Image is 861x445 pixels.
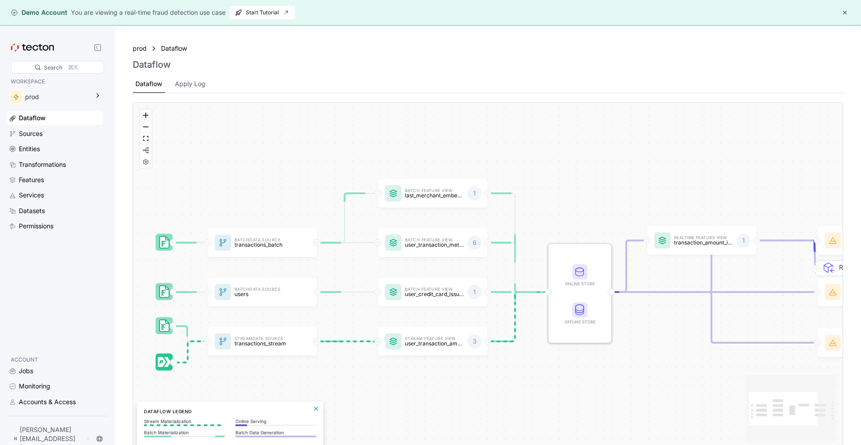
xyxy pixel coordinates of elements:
div: Search [44,63,62,72]
button: Close Legend Panel [311,403,322,414]
div: Transformations [19,160,66,170]
div: Search⌘K [11,61,104,74]
a: Entities [7,142,103,156]
p: Batch Data Generation [235,430,316,435]
h3: Dataflow [133,59,171,70]
a: Accounts & Access [7,395,103,409]
a: Monitoring [7,380,103,393]
g: Edge from dataSource:transactions_batch to featureView:last_merchant_embedding [313,193,376,243]
div: 1 [467,285,482,299]
a: Features [7,173,103,187]
div: Permissions [19,221,53,231]
p: Batch Data Source [235,238,293,242]
button: zoom out [140,121,152,133]
a: Explore the UI [400,136,461,153]
a: Permissions [7,219,103,233]
p: transaction_amount_is_higher_than_average [674,240,733,245]
a: Stream Feature Viewuser_transaction_amount_totals3 [378,327,487,356]
a: Dataflow [161,44,192,53]
div: Dataflow [19,113,46,123]
a: Close modal [558,21,574,37]
div: Demo Account [11,8,67,17]
div: Realtime Feature Viewtransaction_amount_is_higher_than_average1 [647,226,757,255]
g: Edge from dataSource:transactions_stream_stream_source to dataSource:transactions_stream [170,341,205,362]
p: We have pre-loaded the environment with data pipelines for a Real-Time Fraud Detection application. [309,98,552,118]
div: React Flow controls [140,109,152,168]
p: Batch Data Source [235,288,293,292]
p: transactions_batch [235,242,293,248]
div: Jobs [19,366,33,376]
a: prod [133,44,147,53]
a: Sources [7,127,103,140]
g: Edge from featureView:last_merchant_embedding to STORE [484,193,546,292]
g: Edge from STORE to featureService:fraud_detection_feature_service [608,292,815,343]
a: Batch Feature Viewlast_merchant_embedding1 [378,179,487,208]
div: 1 [736,233,751,248]
div: N [13,433,18,444]
div: Entities [19,144,40,154]
div: ⌘K [68,62,78,72]
a: StreamData Sourcetransactions_stream [208,327,317,356]
g: Edge from STORE to featureService:fraud_detection_feature_service:v2 [608,240,815,292]
div: Online Store [562,264,598,287]
button: fit view [140,133,152,144]
p: ACCOUNT [11,355,100,364]
a: Jobs [7,364,103,378]
a: Datasets [7,204,103,218]
p: Batch Feature View [405,288,464,292]
g: Edge from STORE to featureView:transaction_amount_is_higher_than_average [608,240,645,292]
a: BatchData Sourceusers [208,278,317,306]
p: last_merchant_embedding [405,192,464,198]
div: Services [19,190,44,200]
p: users [235,291,293,297]
p: Batch Feature View [405,238,464,242]
p: Online Serving [235,419,316,424]
g: Edge from featureView:user_transaction_metrics to STORE [484,243,546,292]
div: current step [285,18,576,21]
p: Stream Data Source [235,337,293,341]
a: Batch Feature Viewuser_credit_card_issuer1 [378,278,487,306]
g: Edge from dataSource:transactions_stream_batch_source to dataSource:transactions_stream [169,326,205,341]
p: Stream Feature View [405,337,464,341]
div: Online Store [562,280,598,287]
div: Offline Store [562,318,598,325]
g: Edge from featureView:user_transaction_amount_totals to STORE [484,292,546,341]
div: Dataflow [135,79,162,89]
p: Batch Materialization [144,430,225,435]
g: Edge from REQ_featureService:fraud_detection_feature_service:v2 to featureService:fraud_detection... [814,240,815,269]
p: user_transaction_amount_totals [405,340,464,346]
button: Start Tutorial [229,5,296,20]
div: 6 [467,236,482,250]
p: transactions_stream [235,340,293,346]
p: user_credit_card_issuer [405,291,464,297]
div: Apply Log [175,79,205,89]
a: Batch Feature Viewuser_transaction_metrics6 [378,228,487,257]
div: 3 [467,334,482,349]
h6: Dataflow Legend [144,408,316,415]
div: Datasets [19,206,45,216]
div: Offline Store [562,302,598,325]
p: WORKSPACE [11,77,100,86]
p: user_transaction_metrics [405,242,464,248]
p: Stream Materialization [144,419,225,424]
p: Realtime Feature View [674,236,733,240]
p: In Tecton’s Web UI, you can see how easy it is to manage, share, and govern embeddings, prompts, ... [309,61,552,92]
button: zoom in [140,109,152,121]
div: prod [25,92,89,102]
a: Dataflow [7,111,103,125]
a: Transformations [7,158,103,171]
p: Batch Feature View [405,189,464,193]
a: BatchData Sourcetransactions_batch [208,228,317,257]
div: 1 [467,186,482,201]
div: Accounts & Access [19,397,76,407]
